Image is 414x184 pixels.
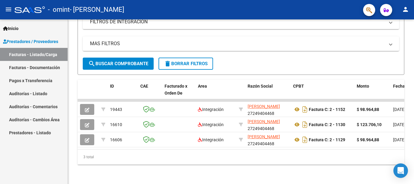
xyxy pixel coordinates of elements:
[138,80,162,106] datatable-header-cell: CAE
[309,107,345,112] strong: Factura C: 2 - 1152
[393,137,406,142] span: [DATE]
[248,84,273,89] span: Razón Social
[83,36,399,51] mat-expansion-panel-header: MAS FILTROS
[248,119,280,124] span: [PERSON_NAME]
[110,137,122,142] span: 16606
[3,25,18,32] span: Inicio
[83,58,154,70] button: Buscar Comprobante
[393,107,406,112] span: [DATE]
[48,3,70,16] span: - omint
[159,58,213,70] button: Borrar Filtros
[393,163,408,178] div: Open Intercom Messenger
[198,84,207,89] span: Area
[195,80,236,106] datatable-header-cell: Area
[78,149,404,165] div: 3 total
[248,134,280,139] span: [PERSON_NAME]
[357,84,369,89] span: Monto
[301,120,309,129] i: Descargar documento
[248,118,288,131] div: 27249404468
[357,137,379,142] strong: $ 98.964,88
[291,80,354,106] datatable-header-cell: CPBT
[110,107,122,112] span: 19443
[245,80,291,106] datatable-header-cell: Razón Social
[309,122,345,127] strong: Factura C: 2 - 1130
[198,122,224,127] span: Integración
[293,84,304,89] span: CPBT
[301,135,309,145] i: Descargar documento
[83,15,399,29] mat-expansion-panel-header: FILTROS DE INTEGRACION
[110,84,114,89] span: ID
[198,107,224,112] span: Integración
[248,104,280,109] span: [PERSON_NAME]
[162,80,195,106] datatable-header-cell: Facturado x Orden De
[248,103,288,116] div: 27249404468
[164,61,208,66] span: Borrar Filtros
[90,18,385,25] mat-panel-title: FILTROS DE INTEGRACION
[140,84,148,89] span: CAE
[110,122,122,127] span: 16610
[5,6,12,13] mat-icon: menu
[357,107,379,112] strong: $ 98.964,88
[354,80,391,106] datatable-header-cell: Monto
[301,105,309,114] i: Descargar documento
[108,80,138,106] datatable-header-cell: ID
[248,133,288,146] div: 27249404468
[88,60,95,67] mat-icon: search
[393,122,406,127] span: [DATE]
[165,84,187,95] span: Facturado x Orden De
[402,6,409,13] mat-icon: person
[309,137,345,142] strong: Factura C: 2 - 1129
[88,61,148,66] span: Buscar Comprobante
[198,137,224,142] span: Integración
[357,122,382,127] strong: $ 123.706,10
[164,60,171,67] mat-icon: delete
[3,38,58,45] span: Prestadores / Proveedores
[70,3,124,16] span: - [PERSON_NAME]
[90,40,385,47] mat-panel-title: MAS FILTROS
